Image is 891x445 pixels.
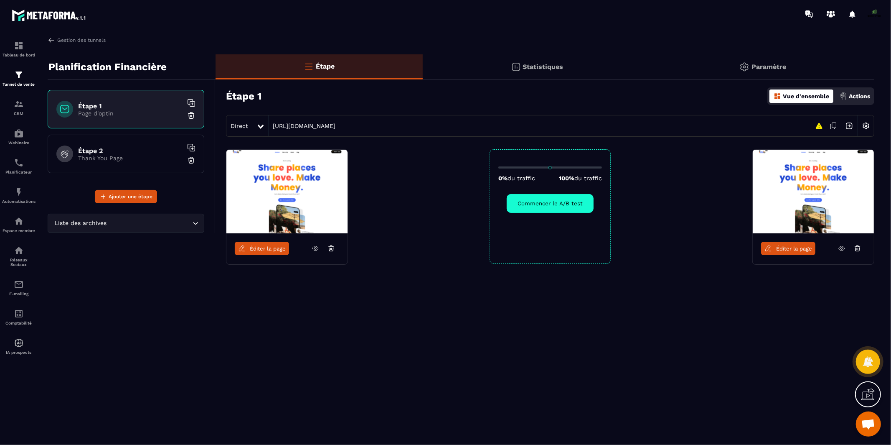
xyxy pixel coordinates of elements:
[856,412,881,437] a: Ouvrir le chat
[250,246,286,252] span: Éditer la page
[109,219,190,228] input: Search for option
[48,59,167,75] p: Planification Financière
[2,93,36,122] a: formationformationCRM
[14,41,24,51] img: formation
[2,292,36,296] p: E-mailing
[53,219,109,228] span: Liste des archives
[2,141,36,145] p: Webinaire
[12,8,87,23] img: logo
[2,111,36,116] p: CRM
[14,279,24,289] img: email
[761,242,815,255] a: Éditer la page
[109,192,152,201] span: Ajouter une étape
[14,99,24,109] img: formation
[2,302,36,332] a: accountantaccountantComptabilité
[2,53,36,57] p: Tableau de bord
[14,309,24,319] img: accountant
[511,62,521,72] img: stats.20deebd0.svg
[2,170,36,174] p: Planificateur
[498,175,535,182] p: 0%
[508,175,535,182] span: du traffic
[187,111,195,120] img: trash
[187,156,195,164] img: trash
[316,62,335,70] p: Étape
[2,151,36,181] a: schedulerschedulerPlanificateur
[2,273,36,302] a: emailemailE-mailing
[14,158,24,168] img: scheduler
[231,123,248,129] span: Direct
[774,92,781,100] img: dashboard-orange.40269519.svg
[14,338,24,348] img: automations
[269,123,335,129] a: [URL][DOMAIN_NAME]
[95,190,157,203] button: Ajouter une étape
[559,175,602,182] p: 100%
[2,181,36,210] a: automationsautomationsAutomatisations
[840,92,847,100] img: actions.d6e523a2.png
[2,64,36,93] a: formationformationTunnel de vente
[78,102,183,110] h6: Étape 1
[753,150,874,233] img: image
[78,110,183,117] p: Page d'optin
[783,93,829,100] p: Vue d'ensemble
[2,239,36,273] a: social-networksocial-networkRéseaux Sociaux
[858,118,874,134] img: setting-w.858f3a88.svg
[2,199,36,204] p: Automatisations
[226,150,348,233] img: image
[14,246,24,256] img: social-network
[14,70,24,80] img: formation
[2,228,36,233] p: Espace membre
[2,350,36,355] p: IA prospects
[235,242,289,255] a: Éditer la page
[776,246,812,252] span: Éditer la page
[507,194,594,213] button: Commencer le A/B test
[751,63,786,71] p: Paramètre
[14,216,24,226] img: automations
[574,175,602,182] span: du traffic
[14,128,24,138] img: automations
[48,36,106,44] a: Gestion des tunnels
[48,36,55,44] img: arrow
[849,93,870,100] p: Actions
[2,122,36,151] a: automationsautomationsWebinaire
[226,90,261,102] h3: Étape 1
[2,210,36,239] a: automationsautomationsEspace membre
[2,321,36,325] p: Comptabilité
[304,61,314,72] img: bars-o.4a397970.svg
[739,62,749,72] img: setting-gr.5f69749f.svg
[2,82,36,87] p: Tunnel de vente
[841,118,857,134] img: arrow-next.bcc2205e.svg
[14,187,24,197] img: automations
[48,214,204,233] div: Search for option
[2,258,36,267] p: Réseaux Sociaux
[523,63,564,71] p: Statistiques
[78,147,183,155] h6: Étape 2
[2,34,36,64] a: formationformationTableau de bord
[78,155,183,161] p: Thank You Page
